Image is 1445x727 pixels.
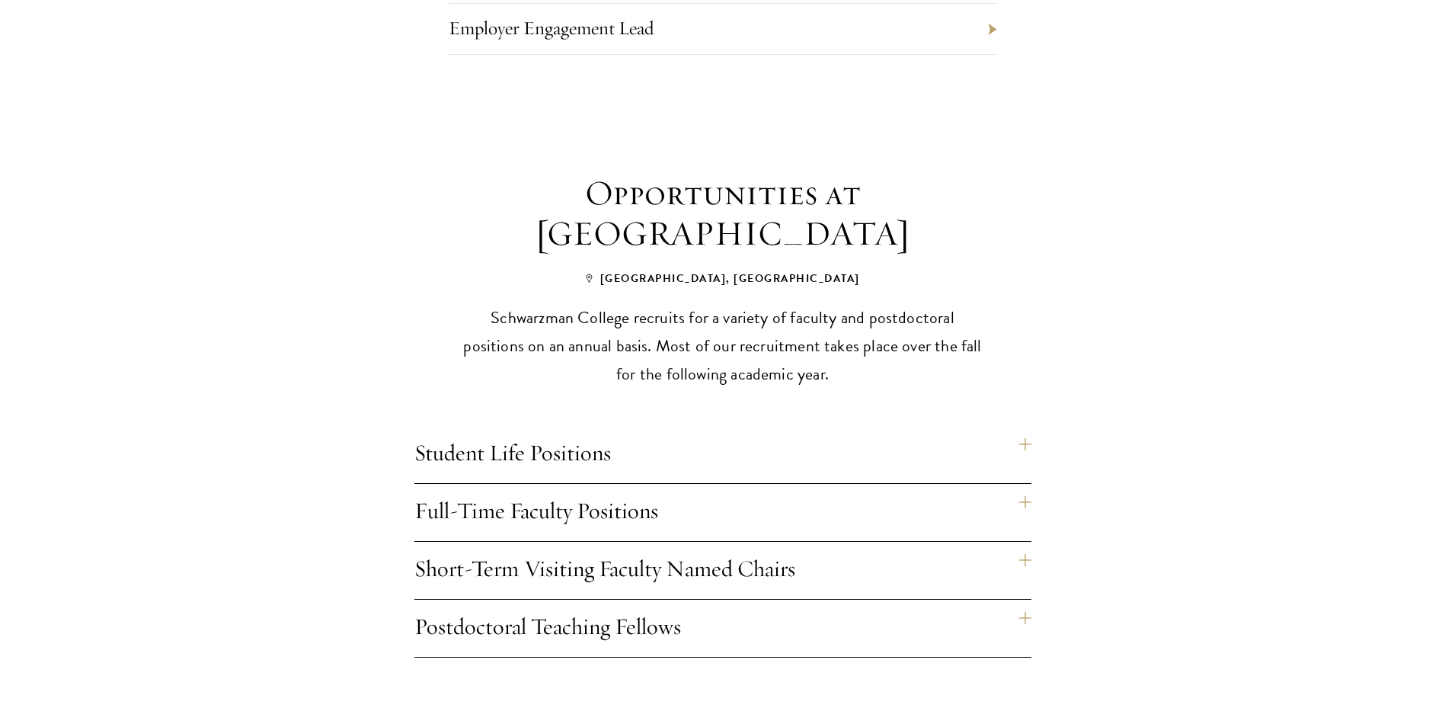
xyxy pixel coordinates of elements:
span: [GEOGRAPHIC_DATA], [GEOGRAPHIC_DATA] [586,271,860,287]
h4: Full-Time Faculty Positions [414,484,1031,541]
h4: Student Life Positions [414,426,1031,483]
a: Employer Engagement Lead [449,16,654,40]
h3: Opportunities at [GEOGRAPHIC_DATA] [441,173,1005,254]
h4: Postdoctoral Teaching Fellows [414,600,1031,657]
h4: Short-Term Visiting Faculty Named Chairs [414,542,1031,599]
p: Schwarzman College recruits for a variety of faculty and postdoctoral positions on an annual basi... [460,303,986,388]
